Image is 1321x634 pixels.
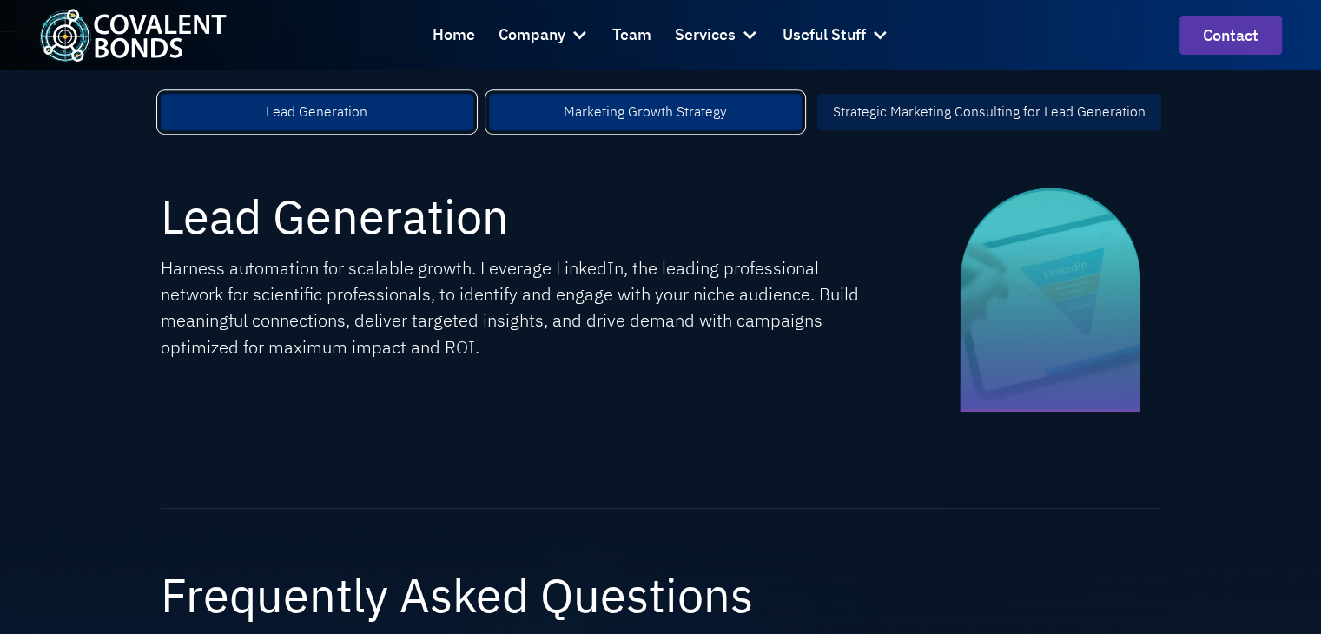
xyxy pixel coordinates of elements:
[499,23,565,48] div: Company
[675,12,759,59] div: Services
[161,193,509,240] h2: Lead Generation
[39,9,227,62] a: home
[675,23,736,48] div: Services
[161,571,1161,618] h2: Frequently Asked Questions
[433,23,475,48] div: Home
[39,9,227,62] img: Covalent Bonds White / Teal Logo
[1062,446,1321,634] iframe: Chat Widget
[499,12,589,59] div: Company
[266,102,367,122] div: Lead Generation
[1179,16,1282,55] a: contact
[612,12,651,59] a: Team
[612,23,651,48] div: Team
[783,23,866,48] div: Useful Stuff
[433,12,475,59] a: Home
[161,255,864,361] p: Harness automation for scalable growth. Leverage LinkedIn, the leading professional network for s...
[564,102,727,122] div: Marketing Growth Strategy
[783,12,889,59] div: Useful Stuff
[833,102,1146,122] div: Strategic Marketing Consulting for Lead Generation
